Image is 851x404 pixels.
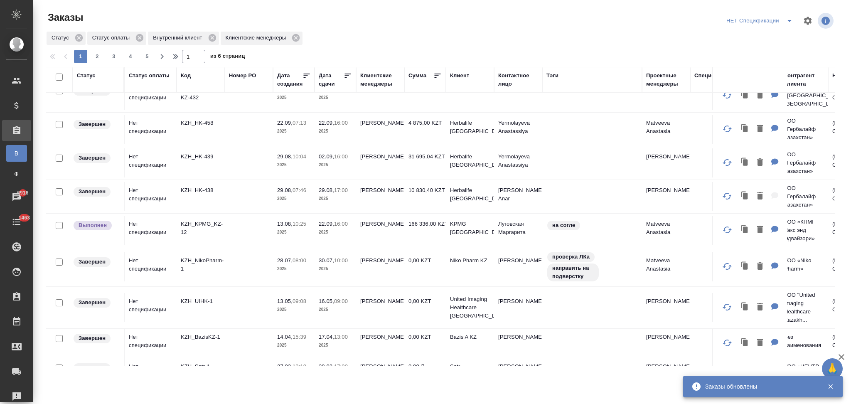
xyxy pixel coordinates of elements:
[277,257,293,264] p: 28.07,
[79,258,106,266] p: Завершен
[181,119,221,127] p: KZH_HK-458
[91,52,104,61] span: 2
[450,119,490,135] p: Herbalife [GEOGRAPHIC_DATA]
[73,297,120,308] div: Выставляет КМ при направлении счета или после выполнения всех работ/сдачи заказа клиенту. Окончат...
[356,182,404,211] td: [PERSON_NAME]
[784,83,824,108] p: ТОО «[GEOGRAPHIC_DATA] [GEOGRAPHIC_DATA]»
[277,265,310,273] p: 2025
[498,71,538,88] div: Контактное лицо
[450,220,490,236] p: KPMG [GEOGRAPHIC_DATA]
[319,257,334,264] p: 30.07,
[717,186,737,206] button: Обновить
[784,218,824,243] p: ТОО «КПМГ Такс энд Эдвайзори»
[450,256,490,265] p: Niko Pharm KZ
[319,195,352,203] p: 2025
[753,87,767,104] button: Удалить
[784,71,824,88] div: Контрагент клиента
[73,220,120,231] div: Выставляет ПМ после сдачи и проведения начислений. Последний этап для ПМа
[73,186,120,197] div: Выставляет КМ при направлении счета или после выполнения всех работ/сдачи заказа клиенту. Окончат...
[91,50,104,63] button: 2
[125,358,177,387] td: Нет спецификации
[319,341,352,350] p: 2025
[293,298,306,304] p: 09:08
[408,71,426,80] div: Сумма
[753,188,767,205] button: Удалить
[125,216,177,245] td: Нет спецификации
[737,299,753,316] button: Клонировать
[404,81,446,110] td: 75 461,00 KZT
[73,333,120,344] div: Выставляет КМ при направлении счета или после выполнения всех работ/сдачи заказа клиенту. Окончат...
[148,32,219,45] div: Внутренний клиент
[319,127,352,135] p: 2025
[753,335,767,352] button: Удалить
[10,149,23,158] span: В
[181,186,221,195] p: KZH_HK-438
[277,187,293,193] p: 29.08,
[181,85,221,102] p: KZH_Novonordisk-KZ-432
[825,360,839,377] span: 🙏
[494,293,542,322] td: [PERSON_NAME]
[450,362,490,379] p: Satr [GEOGRAPHIC_DATA]
[181,362,221,371] p: KZH_Satr-1
[277,153,293,160] p: 29.08,
[642,216,690,245] td: Matveeva Anastasia
[642,252,690,281] td: Matveeva Anastasia
[319,94,352,102] p: 2025
[737,87,753,104] button: Клонировать
[73,362,120,374] div: Выставляет КМ при направлении счета или после выполнения всех работ/сдачи заказа клиенту. Окончат...
[293,257,306,264] p: 08:00
[494,115,542,144] td: Yermolayeva Anastassiya
[181,220,221,236] p: KZH_KPMG_KZ-12
[125,252,177,281] td: Нет спецификации
[277,71,303,88] div: Дата создания
[334,298,348,304] p: 09:00
[79,298,106,307] p: Завершен
[818,13,835,29] span: Посмотреть информацию
[334,187,348,193] p: 17:00
[319,265,352,273] p: 2025
[140,52,154,61] span: 5
[784,333,824,350] p: Без наименования
[450,295,490,320] p: United Imaging Healthcare [GEOGRAPHIC_DATA]
[642,81,690,110] td: [PERSON_NAME]
[753,364,767,381] button: Удалить
[705,382,815,391] div: Заказы обновлены
[717,297,737,317] button: Обновить
[107,50,121,63] button: 3
[14,214,35,222] span: 1463
[404,182,446,211] td: 10 830,40 KZT
[2,187,31,207] a: 6916
[404,252,446,281] td: 0,00 KZT
[277,298,293,304] p: 13.05,
[737,222,753,239] button: Клонировать
[494,252,542,281] td: [PERSON_NAME]
[334,153,348,160] p: 16:00
[226,34,289,42] p: Клиентские менеджеры
[784,184,824,209] p: ТОО «Гербалайф Казахстан»
[319,120,334,126] p: 22.09,
[717,333,737,353] button: Обновить
[73,119,120,130] div: Выставляет КМ при направлении счета или после выполнения всех работ/сдачи заказа клиенту. Окончат...
[753,258,767,275] button: Удалить
[753,154,767,171] button: Удалить
[210,51,245,63] span: из 6 страниц
[277,305,310,314] p: 2025
[125,329,177,358] td: Нет спецификации
[12,189,33,197] span: 6916
[124,50,137,63] button: 4
[450,71,469,80] div: Клиент
[277,363,293,370] p: 27.02,
[277,120,293,126] p: 22.09,
[277,195,310,203] p: 2025
[798,11,818,31] span: Настроить таблицу
[125,148,177,177] td: Нет спецификации
[642,329,690,358] td: [PERSON_NAME]
[360,71,400,88] div: Клиентские менеджеры
[2,212,31,232] a: 1463
[319,363,334,370] p: 28.02,
[737,335,753,352] button: Клонировать
[277,228,310,236] p: 2025
[334,257,348,264] p: 10:00
[46,11,83,24] span: Заказы
[404,115,446,144] td: 4 875,00 KZT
